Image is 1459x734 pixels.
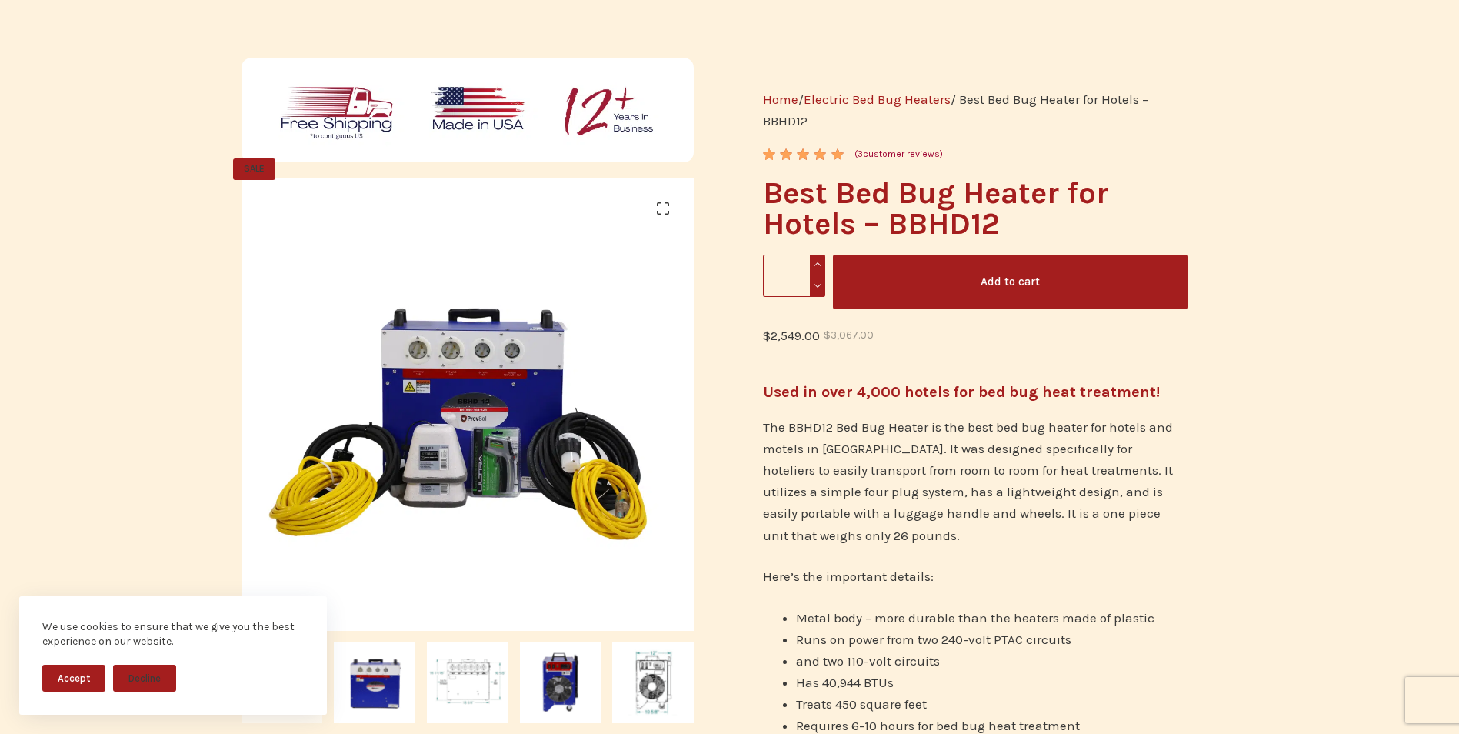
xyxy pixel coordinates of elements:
li: Treats 450 square feet [796,693,1188,715]
button: Add to cart [833,255,1188,309]
button: Accept [42,665,105,692]
a: View full-screen image gallery [648,193,678,224]
span: SALE [233,158,275,180]
button: Open LiveChat chat widget [12,6,58,52]
p: Here’s the important details: [763,566,1187,587]
strong: Used in over 4,000 hotels for bed bug heat treatment! [763,383,1160,401]
span: $ [763,328,771,343]
span: $ [824,329,831,341]
li: Has 40,944 BTUs [796,672,1188,693]
span: Rated out of 5 based on customer ratings [763,148,845,242]
div: Rated 5.00 out of 5 [763,148,845,160]
a: Home [763,92,798,107]
button: Decline [113,665,176,692]
img: Side view of the BBHD12 Electric Heater [520,642,601,724]
img: Front view of the BBHD12 Bed Bug Heater [334,642,415,724]
input: Product quantity [763,255,825,297]
span: 3 [763,148,774,172]
img: Measurements from the side of the BBHD12 Heater [612,642,694,724]
img: Measurements from the front of the BBHD12 Electric Heater [427,642,508,724]
a: (3customer reviews) [854,147,943,162]
a: Front view of the BBHD12 Bed Bug Heater [694,395,1147,410]
li: Metal body – more durable than the heaters made of plastic [796,607,1188,629]
nav: Breadcrumb [763,88,1187,132]
h1: Best Bed Bug Heater for Hotels – BBHD12 [763,178,1187,239]
bdi: 3,067.00 [824,329,874,341]
span: 3 [858,148,863,159]
p: The BBHD12 Bed Bug Heater is the best bed bug heater for hotels and motels in [GEOGRAPHIC_DATA]. ... [763,416,1187,545]
img: Front view of the BBHD12 Bed Bug Heater [694,178,1147,631]
a: Electric Bed Bug Heaters [804,92,951,107]
div: We use cookies to ensure that we give you the best experience on our website. [42,619,304,649]
bdi: 2,549.00 [763,328,820,343]
li: and two 110-volt circuits [796,650,1188,672]
li: Runs on power from two 240-volt PTAC circuits [796,629,1188,650]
